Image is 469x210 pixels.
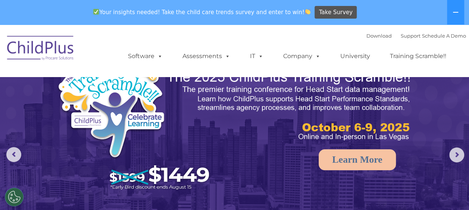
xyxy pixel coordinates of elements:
[175,49,238,64] a: Assessments
[347,130,469,210] iframe: Chat Widget
[93,9,99,15] img: ✅
[319,6,353,19] span: Take Survey
[401,33,420,39] a: Support
[305,9,310,15] img: 👏
[315,6,357,19] a: Take Survey
[104,80,135,85] span: Phone number
[333,49,378,64] a: University
[382,49,454,64] a: Training Scramble!!
[121,49,170,64] a: Software
[5,188,24,206] button: Cookies Settings
[422,33,466,39] a: Schedule A Demo
[366,33,466,39] font: |
[104,49,126,55] span: Last name
[366,33,392,39] a: Download
[276,49,328,64] a: Company
[90,5,314,19] span: Your insights needed! Take the child care trends survey and enter to win!
[3,31,78,68] img: ChildPlus by Procare Solutions
[243,49,271,64] a: IT
[319,149,396,170] a: Learn More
